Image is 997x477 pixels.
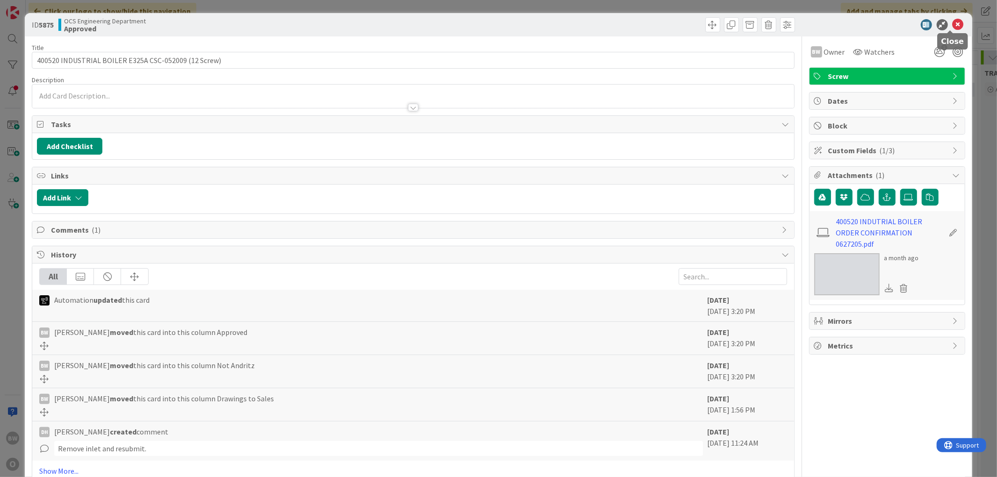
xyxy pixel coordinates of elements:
b: [DATE] [708,394,730,403]
span: Description [32,76,64,84]
div: [DATE] 3:20 PM [708,294,787,317]
div: [DATE] 3:20 PM [708,360,787,383]
b: [DATE] [708,427,730,436]
span: Support [20,1,43,13]
span: Screw [828,71,948,82]
button: Add Link [37,189,88,206]
div: a month ago [884,253,919,263]
div: All [40,269,67,285]
div: BW [39,394,50,404]
span: Block [828,120,948,131]
div: BW [39,327,50,338]
div: BW [811,46,822,57]
b: moved [110,327,133,337]
b: moved [110,361,133,370]
a: Show More... [39,465,787,477]
b: [DATE] [708,327,730,337]
b: [DATE] [708,295,730,305]
div: Download [884,282,895,294]
span: [PERSON_NAME] comment [54,426,168,437]
div: DH [39,427,50,437]
h5: Close [941,37,964,46]
div: [DATE] 1:56 PM [708,393,787,416]
div: Remove inlet and resubmit. [54,441,703,456]
span: [PERSON_NAME] this card into this column Not Andritz [54,360,255,371]
button: Add Checklist [37,138,102,155]
span: OCS Engineering Department [64,17,146,25]
span: Dates [828,95,948,107]
span: [PERSON_NAME] this card into this column Drawings to Sales [54,393,274,404]
span: Comments [51,224,777,235]
span: Automation this card [54,294,150,306]
b: moved [110,394,133,403]
span: Links [51,170,777,181]
span: ( 1 ) [92,225,100,235]
div: BW [39,361,50,371]
span: Owner [824,46,845,57]
span: ID [32,19,54,30]
span: Attachments [828,170,948,181]
b: Approved [64,25,146,32]
span: [PERSON_NAME] this card into this column Approved [54,327,247,338]
span: ( 1/3 ) [880,146,895,155]
span: Watchers [865,46,895,57]
span: History [51,249,777,260]
span: Tasks [51,119,777,130]
span: Mirrors [828,315,948,327]
label: Title [32,43,44,52]
b: 5875 [39,20,54,29]
b: created [110,427,136,436]
input: type card name here... [32,52,794,69]
span: Custom Fields [828,145,948,156]
b: updated [93,295,122,305]
a: 400520 INDUTRIAL BOILER ORDER CONFIRMATION 0627205.pdf [836,216,944,249]
span: Metrics [828,340,948,351]
div: [DATE] 11:24 AM [708,426,787,456]
input: Search... [679,268,787,285]
b: [DATE] [708,361,730,370]
div: [DATE] 3:20 PM [708,327,787,350]
span: ( 1 ) [876,171,885,180]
